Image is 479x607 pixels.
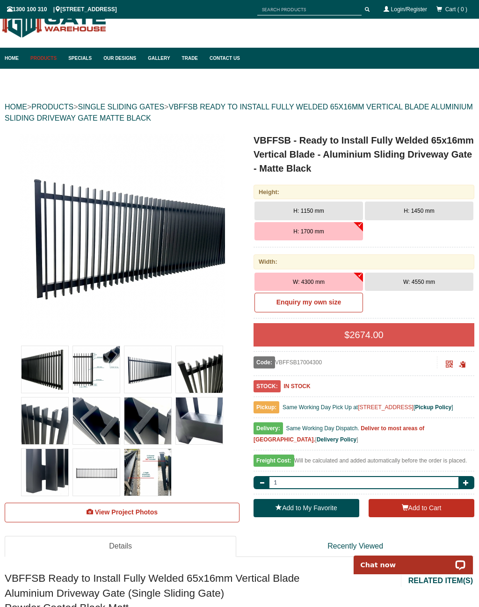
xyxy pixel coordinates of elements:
[254,401,279,413] span: Pickup:
[254,222,363,241] button: H: 1700 mm
[254,356,275,369] span: Code:
[276,298,341,306] b: Enquiry my own size
[283,404,453,411] span: Same Working Day Pick Up at [ ]
[391,6,427,13] a: Login/Register
[415,404,451,411] a: Pickup Policy
[99,48,143,69] a: Our Designs
[293,208,324,214] span: H: 1150 mm
[176,397,223,444] img: VBFFSB - Ready to Install Fully Welded 65x16mm Vertical Blade - Aluminium Sliding Driveway Gate -...
[293,279,325,285] span: W: 4300 mm
[78,103,164,111] a: SINGLE SLIDING GATES
[124,397,171,444] img: VBFFSB - Ready to Install Fully Welded 65x16mm Vertical Blade - Aluminium Sliding Driveway Gate -...
[365,273,473,291] button: W: 4550 mm
[73,397,120,444] img: VBFFSB - Ready to Install Fully Welded 65x16mm Vertical Blade - Aluminium Sliding Driveway Gate -...
[22,449,68,496] img: VBFFSB - Ready to Install Fully Welded 65x16mm Vertical Blade - Aluminium Sliding Driveway Gate -...
[5,92,474,133] div: > > >
[348,545,479,574] iframe: LiveChat chat widget
[176,346,223,393] img: VBFFSB - Ready to Install Fully Welded 65x16mm Vertical Blade - Aluminium Sliding Driveway Gate -...
[293,228,324,235] span: H: 1700 mm
[5,103,473,122] a: VBFFSB READY TO INSTALL FULLY WELDED 65X16MM VERTICAL BLADE ALUMINIUM SLIDING DRIVEWAY GATE MATTE...
[254,133,474,175] h1: VBFFSB - Ready to Install Fully Welded 65x16mm Vertical Blade - Aluminium Sliding Driveway Gate -...
[143,48,177,69] a: Gallery
[205,48,240,69] a: Contact Us
[446,362,453,369] a: Click to enlarge and scan to share.
[5,48,26,69] a: Home
[124,346,171,393] img: VBFFSB - Ready to Install Fully Welded 65x16mm Vertical Blade - Aluminium Sliding Driveway Gate -...
[254,380,281,392] span: STOCK:
[124,449,171,496] img: VBFFSB - Ready to Install Fully Welded 65x16mm Vertical Blade - Aluminium Sliding Driveway Gate -...
[64,48,99,69] a: Specials
[254,185,474,199] div: Height:
[257,4,362,15] input: SEARCH PRODUCTS
[445,6,467,13] span: Cart ( 0 )
[254,422,283,434] span: Delivery:
[22,346,68,393] img: VBFFSB - Ready to Install Fully Welded 65x16mm Vertical Blade - Aluminium Sliding Driveway Gate -...
[283,383,310,390] b: IN STOCK
[317,436,356,443] a: Delivery Policy
[369,499,474,518] button: Add to Cart
[254,323,474,347] div: $
[6,133,239,339] a: VBFFSB - Ready to Install Fully Welded 65x16mm Vertical Blade - Aluminium Sliding Driveway Gate -...
[73,449,120,496] img: VBFFSB - Ready to Install Fully Welded 65x16mm Vertical Blade - Aluminium Sliding Driveway Gate -...
[254,293,363,312] a: Enquiry my own size
[254,499,359,518] a: Add to My Favorite
[95,508,158,516] span: View Project Photos
[22,397,68,444] img: VBFFSB - Ready to Install Fully Welded 65x16mm Vertical Blade - Aluminium Sliding Driveway Gate -...
[254,423,474,450] div: [ ]
[365,202,473,220] button: H: 1450 mm
[254,202,363,220] button: H: 1150 mm
[5,503,239,522] a: View Project Photos
[254,455,294,467] span: Freight Cost:
[254,273,363,291] button: W: 4300 mm
[358,404,414,411] a: [STREET_ADDRESS]
[236,536,474,557] a: Recently Viewed
[254,356,437,369] div: VBFFSB17004300
[254,425,424,443] b: Deliver to most areas of [GEOGRAPHIC_DATA].
[404,208,434,214] span: H: 1450 mm
[408,576,474,586] h2: RELATED ITEM(S)
[31,103,73,111] a: PRODUCTS
[459,361,466,368] span: Click to copy the URL
[349,330,383,340] span: 2674.00
[403,279,435,285] span: W: 4550 mm
[254,455,474,471] div: Will be calculated and added automatically before the order is placed.
[7,6,117,13] span: 1300 100 310 | [STREET_ADDRESS]
[254,254,474,269] div: Width:
[286,425,359,432] span: Same Working Day Dispatch.
[177,48,205,69] a: Trade
[19,133,225,339] img: VBFFSB - Ready to Install Fully Welded 65x16mm Vertical Blade - Aluminium Sliding Driveway Gate -...
[26,48,64,69] a: Products
[5,536,236,557] a: Details
[5,103,27,111] a: HOME
[73,346,120,393] img: VBFFSB - Ready to Install Fully Welded 65x16mm Vertical Blade - Aluminium Sliding Driveway Gate -...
